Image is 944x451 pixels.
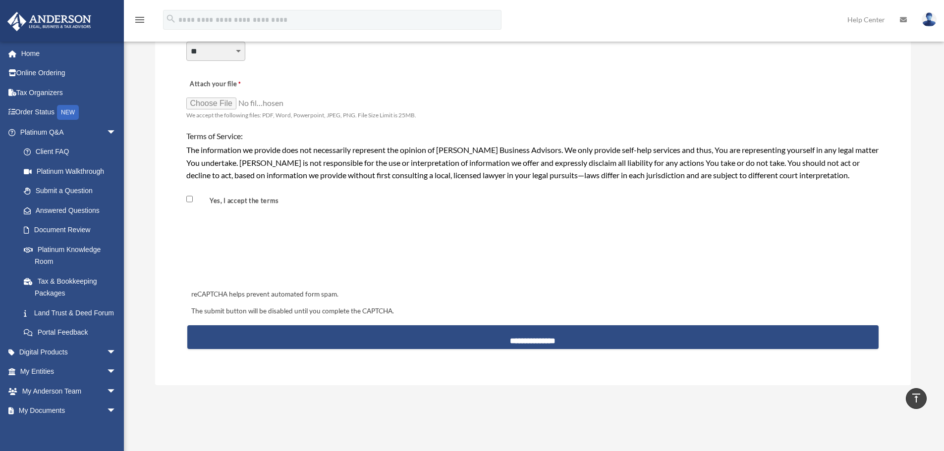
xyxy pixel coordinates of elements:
[166,13,176,24] i: search
[906,388,927,409] a: vertical_align_top
[186,111,416,119] span: We accept the following files: PDF, Word, Powerpoint, JPEG, PNG. File Size Limit is 25MB.
[107,401,126,421] span: arrow_drop_down
[195,196,283,205] label: Yes, I accept the terms
[107,342,126,362] span: arrow_drop_down
[7,342,131,362] a: Digital Productsarrow_drop_down
[134,17,146,26] a: menu
[14,200,131,220] a: Answered Questions
[4,12,94,31] img: Anderson Advisors Platinum Portal
[14,181,131,201] a: Submit a Question
[7,401,131,421] a: My Documentsarrow_drop_down
[187,289,879,301] div: reCAPTCHA helps prevent automated form spam.
[922,12,937,27] img: User Pic
[186,77,285,91] label: Attach your file
[186,131,880,142] h4: Terms of Service:
[7,381,131,401] a: My Anderson Teamarrow_drop_down
[134,14,146,26] i: menu
[107,362,126,382] span: arrow_drop_down
[107,381,126,401] span: arrow_drop_down
[14,161,131,181] a: Platinum Walkthrough
[14,303,131,323] a: Land Trust & Deed Forum
[107,122,126,143] span: arrow_drop_down
[14,271,131,303] a: Tax & Bookkeeping Packages
[187,305,879,317] div: The submit button will be disabled until you complete the CAPTCHA.
[7,122,131,142] a: Platinum Q&Aarrow_drop_down
[910,392,922,404] i: vertical_align_top
[14,220,126,240] a: Document Review
[188,230,339,269] iframe: reCAPTCHA
[7,83,131,102] a: Tax Organizers
[14,142,131,162] a: Client FAQ
[186,144,880,182] div: The information we provide does not necessarily represent the opinion of [PERSON_NAME] Business A...
[7,362,131,382] a: My Entitiesarrow_drop_down
[7,44,131,63] a: Home
[7,102,131,123] a: Order StatusNEW
[14,323,131,343] a: Portal Feedback
[57,105,79,120] div: NEW
[7,63,131,83] a: Online Ordering
[14,240,131,271] a: Platinum Knowledge Room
